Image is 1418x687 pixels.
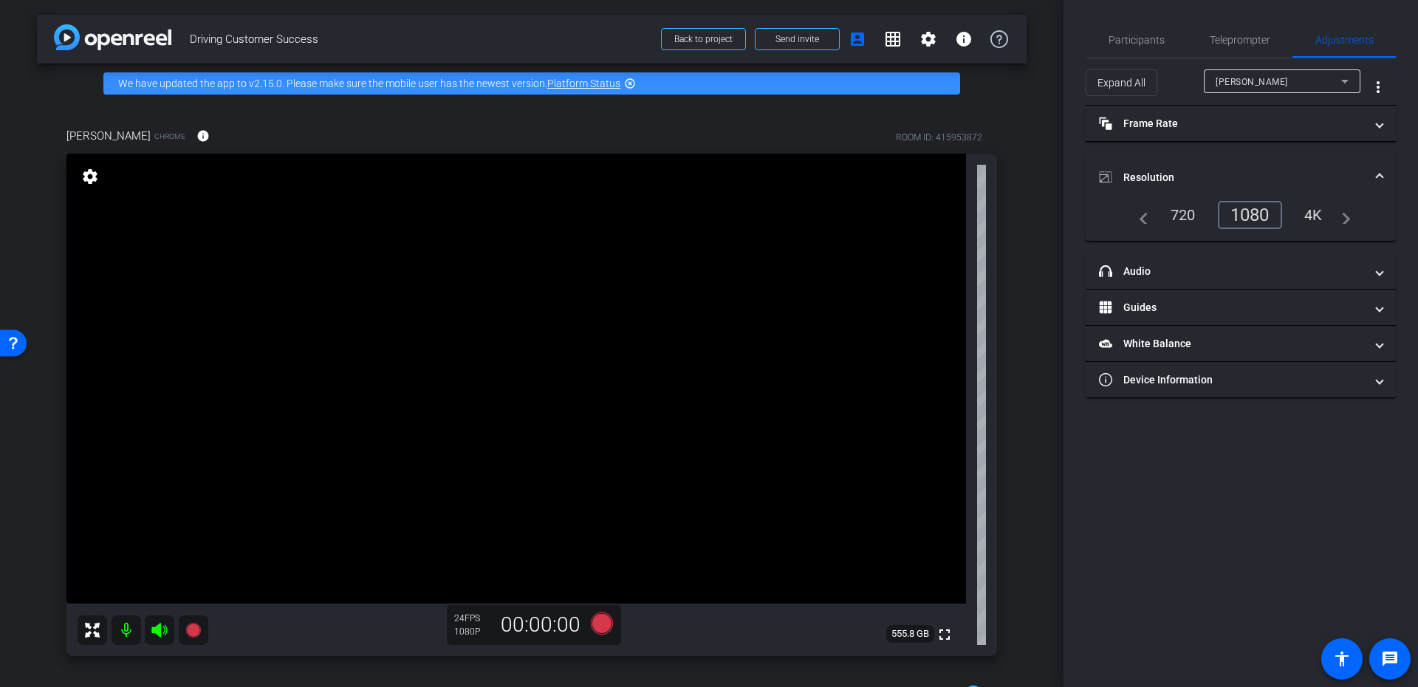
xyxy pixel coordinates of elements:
[1109,35,1165,45] span: Participants
[1216,77,1288,87] span: [PERSON_NAME]
[1086,362,1396,397] mat-expansion-panel-header: Device Information
[919,30,937,48] mat-icon: settings
[80,168,100,185] mat-icon: settings
[896,131,982,144] div: ROOM ID: 415953872
[1381,650,1399,668] mat-icon: message
[465,613,480,623] span: FPS
[1210,35,1270,45] span: Teleprompter
[190,24,652,54] span: Driving Customer Success
[849,30,866,48] mat-icon: account_box
[1086,106,1396,141] mat-expansion-panel-header: Frame Rate
[1086,154,1396,201] mat-expansion-panel-header: Resolution
[1086,290,1396,325] mat-expansion-panel-header: Guides
[196,129,210,143] mat-icon: info
[755,28,840,50] button: Send invite
[1333,206,1351,224] mat-icon: navigate_next
[1086,201,1396,241] div: Resolution
[1333,650,1351,668] mat-icon: accessibility
[1293,202,1334,228] div: 4K
[103,72,960,95] div: We have updated the app to v2.15.0. Please make sure the mobile user has the newest version.
[1099,170,1365,185] mat-panel-title: Resolution
[547,78,620,89] a: Platform Status
[1160,202,1207,228] div: 720
[491,612,590,638] div: 00:00:00
[1369,78,1387,96] mat-icon: more_vert
[1086,253,1396,289] mat-expansion-panel-header: Audio
[1099,116,1365,131] mat-panel-title: Frame Rate
[66,128,151,144] span: [PERSON_NAME]
[955,30,973,48] mat-icon: info
[1099,372,1365,388] mat-panel-title: Device Information
[624,78,636,89] mat-icon: highlight_off
[154,131,185,142] span: Chrome
[661,28,746,50] button: Back to project
[1086,69,1157,96] button: Expand All
[1218,201,1282,229] div: 1080
[936,626,953,643] mat-icon: fullscreen
[1315,35,1374,45] span: Adjustments
[454,612,491,624] div: 24
[1099,264,1365,279] mat-panel-title: Audio
[674,34,733,44] span: Back to project
[1086,326,1396,361] mat-expansion-panel-header: White Balance
[1097,69,1145,97] span: Expand All
[454,626,491,638] div: 1080P
[775,33,819,45] span: Send invite
[54,24,171,50] img: app-logo
[884,30,902,48] mat-icon: grid_on
[1360,69,1396,105] button: More Options for Adjustments Panel
[886,625,934,643] span: 555.8 GB
[1131,206,1148,224] mat-icon: navigate_before
[1099,336,1365,352] mat-panel-title: White Balance
[1099,300,1365,315] mat-panel-title: Guides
